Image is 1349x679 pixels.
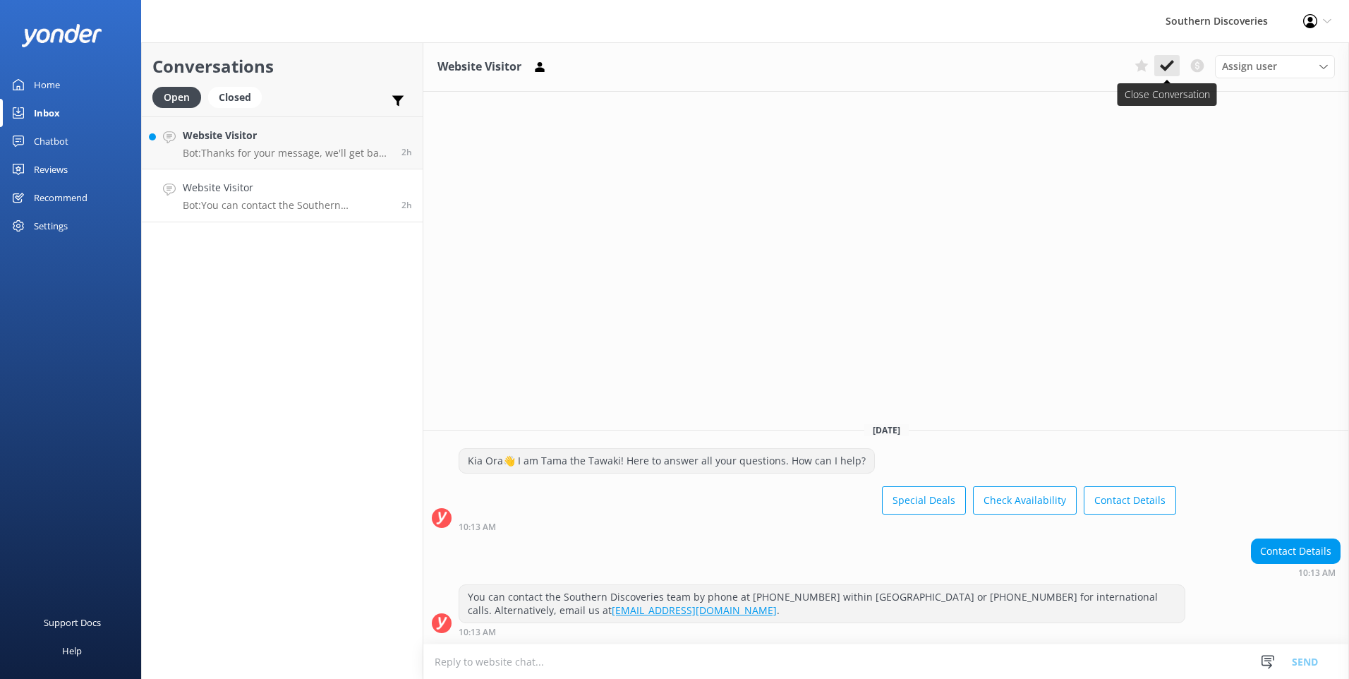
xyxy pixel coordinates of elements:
[34,155,68,184] div: Reviews
[1252,539,1340,563] div: Contact Details
[34,99,60,127] div: Inbox
[1222,59,1277,74] span: Assign user
[62,637,82,665] div: Help
[183,180,391,196] h4: Website Visitor
[34,212,68,240] div: Settings
[612,603,777,617] a: [EMAIL_ADDRESS][DOMAIN_NAME]
[1298,569,1336,577] strong: 10:13 AM
[459,522,1176,531] div: Oct 04 2025 10:13am (UTC +13:00) Pacific/Auckland
[459,449,874,473] div: Kia Ora👋 I am Tama the Tawaki! Here to answer all your questions. How can I help?
[34,184,87,212] div: Recommend
[152,87,201,108] div: Open
[142,116,423,169] a: Website VisitorBot:Thanks for your message, we'll get back to you as soon as we can. You're also ...
[34,127,68,155] div: Chatbot
[152,53,412,80] h2: Conversations
[21,24,102,47] img: yonder-white-logo.png
[882,486,966,515] button: Special Deals
[34,71,60,99] div: Home
[459,627,1185,637] div: Oct 04 2025 10:13am (UTC +13:00) Pacific/Auckland
[973,486,1077,515] button: Check Availability
[1215,55,1335,78] div: Assign User
[437,58,521,76] h3: Website Visitor
[208,87,262,108] div: Closed
[864,424,909,436] span: [DATE]
[401,146,412,158] span: Oct 04 2025 10:26am (UTC +13:00) Pacific/Auckland
[1251,567,1341,577] div: Oct 04 2025 10:13am (UTC +13:00) Pacific/Auckland
[142,169,423,222] a: Website VisitorBot:You can contact the Southern Discoveries team by phone at [PHONE_NUMBER] withi...
[459,523,496,531] strong: 10:13 AM
[44,608,101,637] div: Support Docs
[401,199,412,211] span: Oct 04 2025 10:13am (UTC +13:00) Pacific/Auckland
[459,628,496,637] strong: 10:13 AM
[1084,486,1176,515] button: Contact Details
[183,128,391,143] h4: Website Visitor
[152,89,208,104] a: Open
[183,147,391,160] p: Bot: Thanks for your message, we'll get back to you as soon as we can. You're also welcome to kee...
[459,585,1185,623] div: You can contact the Southern Discoveries team by phone at [PHONE_NUMBER] within [GEOGRAPHIC_DATA]...
[183,199,391,212] p: Bot: You can contact the Southern Discoveries team by phone at [PHONE_NUMBER] within [GEOGRAPHIC_...
[208,89,269,104] a: Closed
